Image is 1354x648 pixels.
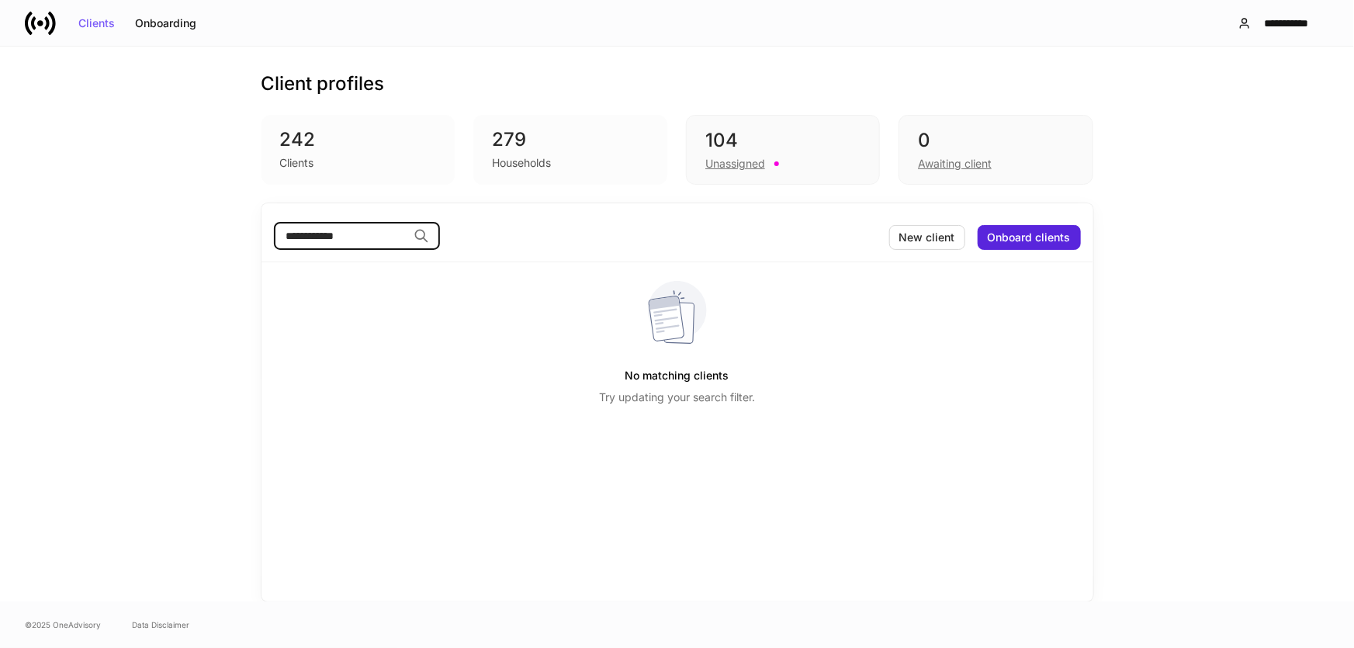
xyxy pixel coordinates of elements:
[492,127,649,152] div: 279
[492,155,551,171] div: Households
[132,619,189,631] a: Data Disclaimer
[135,18,196,29] div: Onboarding
[889,225,965,250] button: New client
[978,225,1081,250] button: Onboard clients
[78,18,115,29] div: Clients
[125,11,206,36] button: Onboarding
[261,71,385,96] h3: Client profiles
[988,232,1071,243] div: Onboard clients
[686,115,880,185] div: 104Unassigned
[705,128,861,153] div: 104
[705,156,765,172] div: Unassigned
[918,128,1073,153] div: 0
[280,155,314,171] div: Clients
[899,232,955,243] div: New client
[918,156,992,172] div: Awaiting client
[280,127,437,152] div: 242
[599,390,755,405] p: Try updating your search filter.
[25,619,101,631] span: © 2025 OneAdvisory
[625,362,729,390] h5: No matching clients
[68,11,125,36] button: Clients
[899,115,1093,185] div: 0Awaiting client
